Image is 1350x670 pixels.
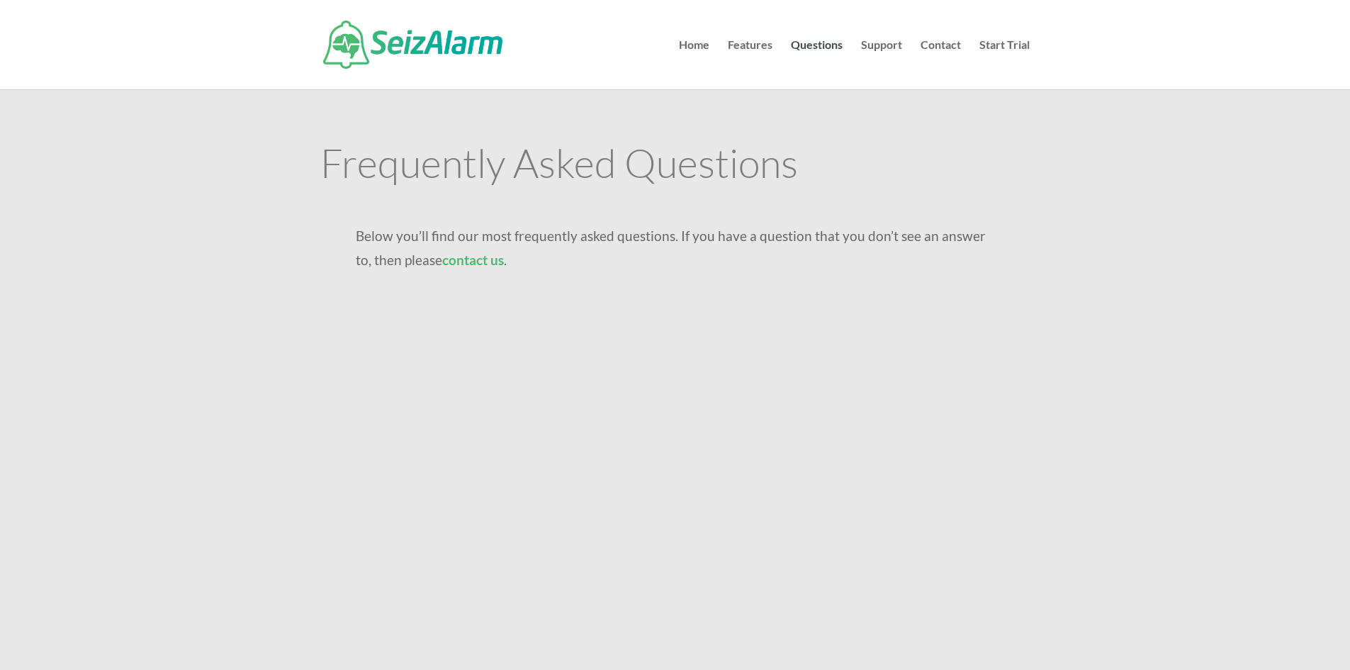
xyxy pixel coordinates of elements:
[728,40,772,89] a: Features
[921,40,961,89] a: Contact
[323,21,502,69] img: SeizAlarm
[979,40,1030,89] a: Start Trial
[679,40,709,89] a: Home
[356,224,994,272] p: Below you’ll find our most frequently asked questions. If you have a question that you don’t see ...
[1224,615,1334,654] iframe: Help widget launcher
[442,252,504,268] a: contact us
[861,40,902,89] a: Support
[320,143,1030,189] h1: Frequently Asked Questions
[791,40,843,89] a: Questions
